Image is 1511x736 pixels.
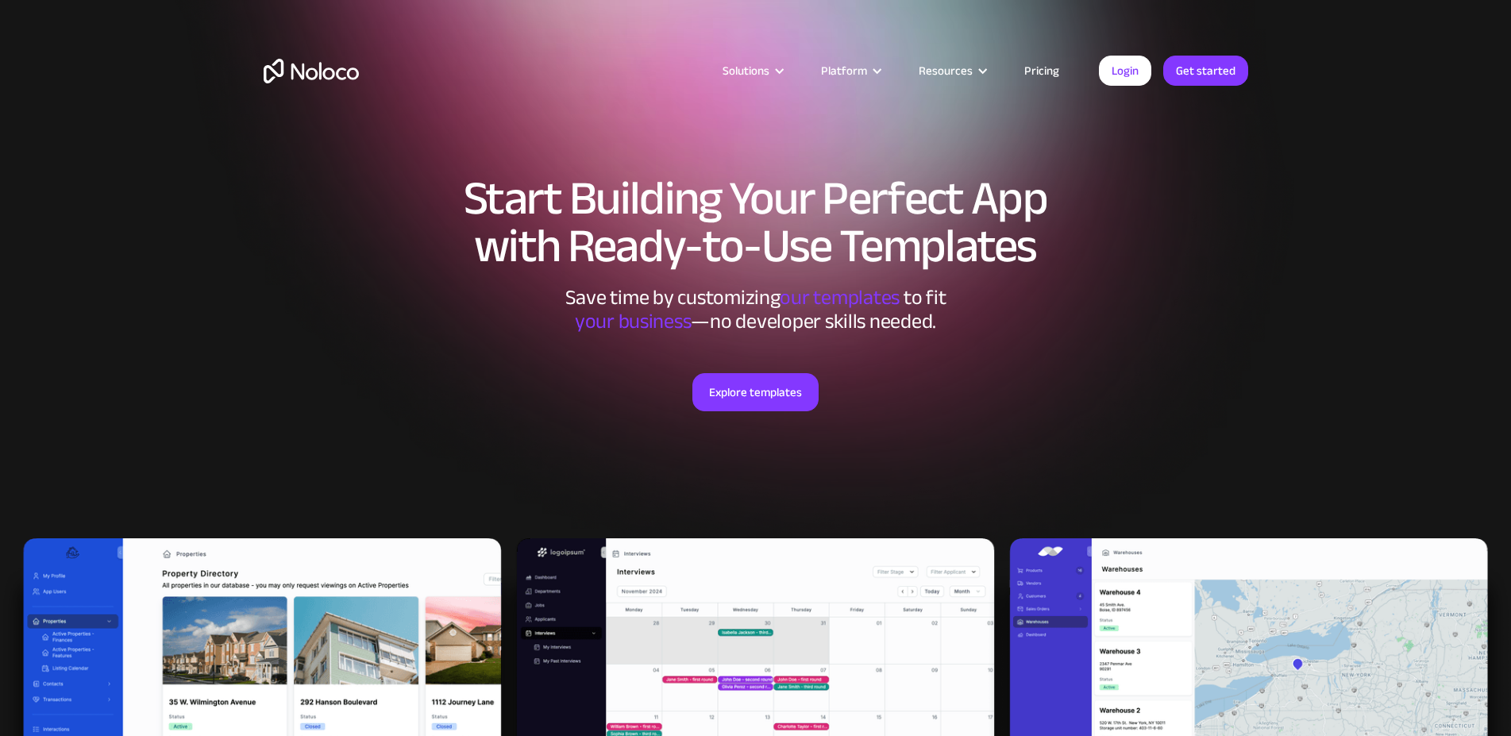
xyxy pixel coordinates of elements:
[780,278,900,317] span: our templates
[919,60,973,81] div: Resources
[821,60,867,81] div: Platform
[801,60,899,81] div: Platform
[1099,56,1151,86] a: Login
[575,302,692,341] span: your business
[692,373,819,411] a: Explore templates
[1163,56,1248,86] a: Get started
[723,60,769,81] div: Solutions
[264,175,1248,270] h1: Start Building Your Perfect App with Ready-to-Use Templates
[518,286,994,333] div: Save time by customizing to fit ‍ —no developer skills needed.
[899,60,1004,81] div: Resources
[1004,60,1079,81] a: Pricing
[264,59,359,83] a: home
[703,60,801,81] div: Solutions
